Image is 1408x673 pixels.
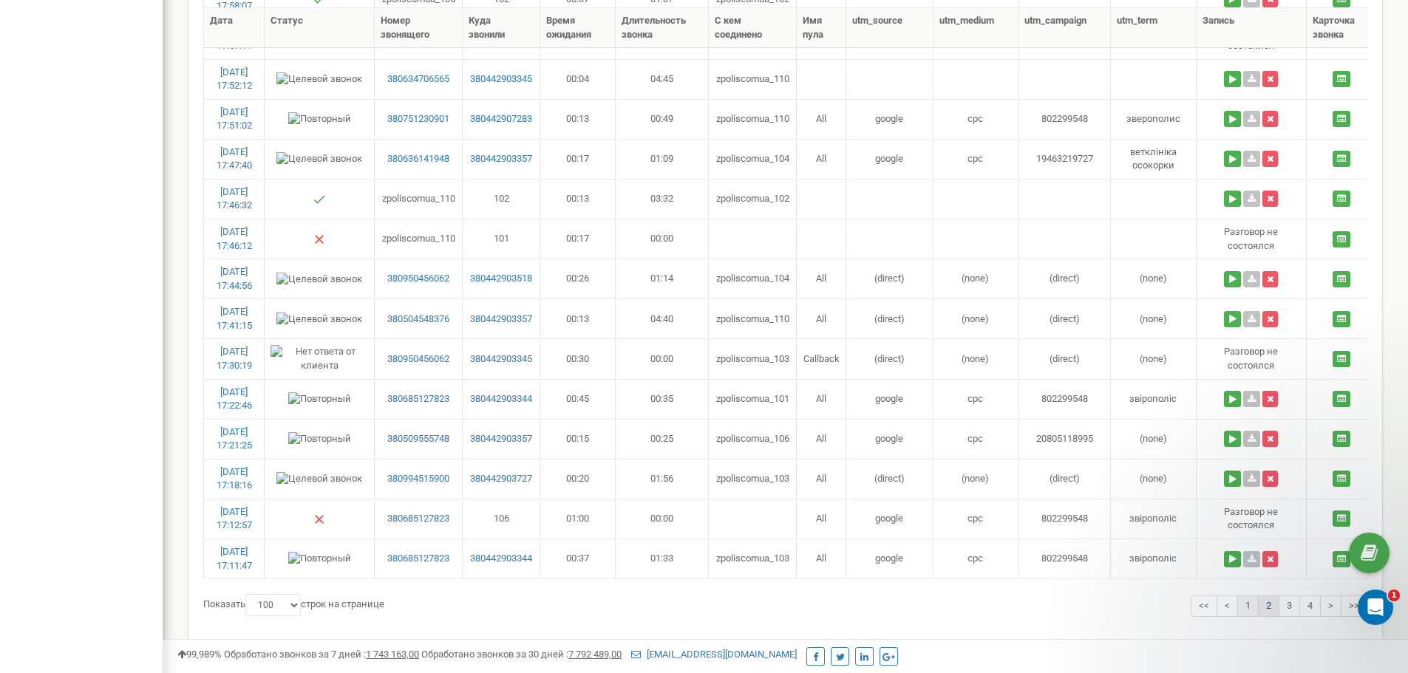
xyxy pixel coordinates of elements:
[709,59,797,99] td: zpoliscomua_110
[1018,259,1111,298] td: (direct)
[1243,71,1260,87] a: Скачать
[1111,338,1196,378] td: (none)
[1018,338,1111,378] td: (direct)
[540,219,616,259] td: 00:17
[469,392,534,406] a: 380442903344
[288,392,351,406] img: Повторный
[1243,111,1260,127] a: Скачать
[797,539,846,578] td: All
[1243,551,1260,567] a: Скачать
[469,152,534,166] a: 380442903357
[381,72,456,86] a: 380634706565
[709,459,797,499] td: zpoliscomua_103
[540,8,616,48] th: Время ожидания
[1237,595,1259,617] a: 1
[313,233,325,245] img: Нет ответа
[217,426,252,451] a: [DATE] 17:21:25
[1018,379,1111,419] td: 802299548
[271,345,368,372] img: Нет ответа от клиента
[1262,471,1278,487] button: Удалить запись
[469,72,534,86] a: 380442903345
[1018,8,1111,48] th: utm_campaign
[1111,499,1196,539] td: звірополіс
[797,419,846,459] td: All
[616,499,710,539] td: 00:00
[276,152,362,166] img: Целевой звонок
[1217,595,1238,617] a: <
[203,637,1367,657] div: Показаны строки 1 - 100 из 305
[846,259,933,298] td: (direct)
[1111,379,1196,419] td: звірополіс
[1388,590,1400,601] span: 1
[217,186,252,211] a: [DATE] 17:46:32
[616,459,710,499] td: 01:56
[846,338,933,378] td: (direct)
[933,8,1018,48] th: utm_medium
[1262,391,1278,407] button: Удалить запись
[203,594,384,616] label: Показать строк на странице
[217,146,252,171] a: [DATE] 17:47:40
[1243,151,1260,167] a: Скачать
[540,298,616,338] td: 00:13
[1018,499,1111,539] td: 802299548
[1018,139,1111,179] td: 19463219727
[540,459,616,499] td: 00:20
[797,379,846,419] td: All
[381,392,456,406] a: 380685127823
[540,379,616,419] td: 00:45
[469,552,534,566] a: 380442903344
[217,226,252,251] a: [DATE] 17:46:12
[1111,99,1196,139] td: зверополис
[217,26,252,51] a: [DATE] 17:57:11
[616,139,710,179] td: 01:09
[381,432,456,446] a: 380509555748
[1243,271,1260,287] a: Скачать
[709,179,797,219] td: zpoliscomua_102
[616,219,710,259] td: 00:00
[709,139,797,179] td: zpoliscomua_104
[381,472,456,486] a: 380994515900
[709,298,797,338] td: zpoliscomua_110
[709,259,797,298] td: zpoliscomua_104
[1018,539,1111,578] td: 802299548
[245,594,301,616] select: Показатьстрок на странице
[366,649,419,660] u: 1 743 163,00
[709,338,797,378] td: zpoliscomua_103
[846,419,933,459] td: google
[1018,419,1111,459] td: 20805118995
[381,272,456,286] a: 380950456062
[1111,539,1196,578] td: звірополіс
[288,432,351,446] img: Повторный
[1111,139,1196,179] td: ветклініка осокорки
[217,106,252,131] a: [DATE] 17:51:02
[217,546,252,571] a: [DATE] 17:11:47
[421,649,622,660] span: Обработано звонков за 30 дней :
[797,499,846,539] td: All
[846,499,933,539] td: google
[1262,311,1278,327] button: Удалить запись
[313,194,325,205] img: Отвечен
[797,298,846,338] td: All
[540,59,616,99] td: 00:04
[846,139,933,179] td: google
[1262,271,1278,287] button: Удалить запись
[846,379,933,419] td: google
[616,59,710,99] td: 04:45
[1243,311,1260,327] a: Скачать
[288,552,351,566] img: Повторный
[1258,595,1279,617] a: 2
[375,8,463,48] th: Номер звонящего
[540,259,616,298] td: 00:26
[463,499,540,539] td: 106
[933,419,1018,459] td: cpc
[933,99,1018,139] td: cpc
[276,273,362,287] img: Целевой звонок
[933,459,1018,499] td: (none)
[616,8,710,48] th: Длительность звонка
[381,352,456,366] a: 380950456062
[616,179,710,219] td: 03:32
[1191,595,1217,617] a: <<
[375,179,463,219] td: zpoliscomua_110
[797,259,846,298] td: All
[846,99,933,139] td: google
